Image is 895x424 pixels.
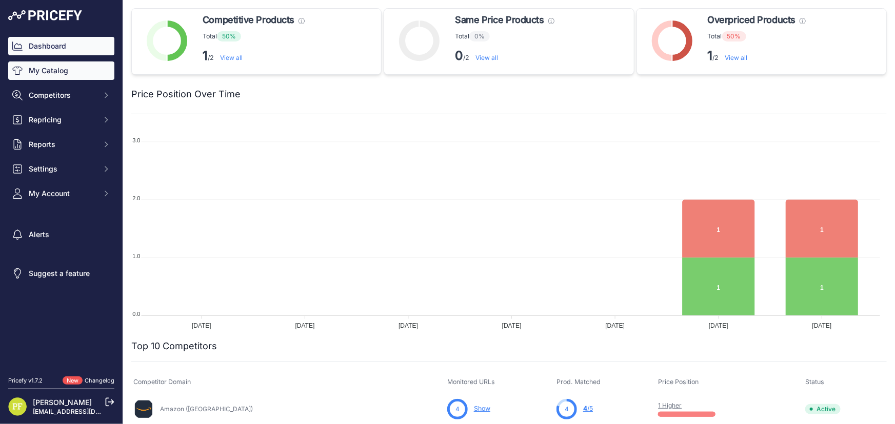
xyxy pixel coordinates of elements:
[33,408,140,415] a: [EMAIL_ADDRESS][DOMAIN_NAME]
[63,376,83,385] span: New
[805,404,841,414] span: Active
[722,31,746,41] span: 50%
[132,311,140,317] tspan: 0.0
[455,31,554,41] p: Total
[399,323,418,330] tspan: [DATE]
[606,323,625,330] tspan: [DATE]
[708,48,806,64] p: /2
[583,405,587,412] span: 4
[709,323,728,330] tspan: [DATE]
[8,37,114,55] a: Dashboard
[133,378,191,386] span: Competitor Domain
[220,54,243,61] a: View all
[583,405,593,412] a: 4/5
[8,111,114,129] button: Repricing
[29,188,96,199] span: My Account
[556,378,601,386] span: Prod. Matched
[8,376,43,385] div: Pricefy v1.7.2
[725,54,748,61] a: View all
[132,195,140,201] tspan: 2.0
[475,54,498,61] a: View all
[295,323,315,330] tspan: [DATE]
[708,48,713,63] strong: 1
[29,164,96,174] span: Settings
[455,405,460,414] span: 4
[805,378,824,386] span: Status
[502,323,522,330] tspan: [DATE]
[8,225,114,244] a: Alerts
[8,160,114,178] button: Settings
[8,264,114,283] a: Suggest a feature
[217,31,241,41] span: 50%
[8,37,114,364] nav: Sidebar
[203,13,294,27] span: Competitive Products
[132,253,140,259] tspan: 1.0
[658,401,682,409] a: 1 Higher
[8,86,114,104] button: Competitors
[8,184,114,203] button: My Account
[565,405,569,414] span: 4
[203,31,305,41] p: Total
[192,323,211,330] tspan: [DATE]
[203,48,305,64] p: /2
[474,405,490,412] a: Show
[812,323,832,330] tspan: [DATE]
[658,378,699,386] span: Price Position
[455,13,544,27] span: Same Price Products
[132,137,140,143] tspan: 3.0
[203,48,208,63] strong: 1
[8,61,114,80] a: My Catalog
[131,339,217,353] h2: Top 10 Competitors
[447,378,495,386] span: Monitored URLs
[455,48,463,63] strong: 0
[160,405,253,413] a: Amazon ([GEOGRAPHIC_DATA])
[29,90,96,100] span: Competitors
[708,31,806,41] p: Total
[29,115,96,125] span: Repricing
[33,398,92,407] a: [PERSON_NAME]
[469,31,490,41] span: 0%
[8,135,114,154] button: Reports
[131,87,241,101] h2: Price Position Over Time
[85,377,114,384] a: Changelog
[8,10,82,20] img: Pricefy Logo
[708,13,795,27] span: Overpriced Products
[455,48,554,64] p: /2
[29,139,96,150] span: Reports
